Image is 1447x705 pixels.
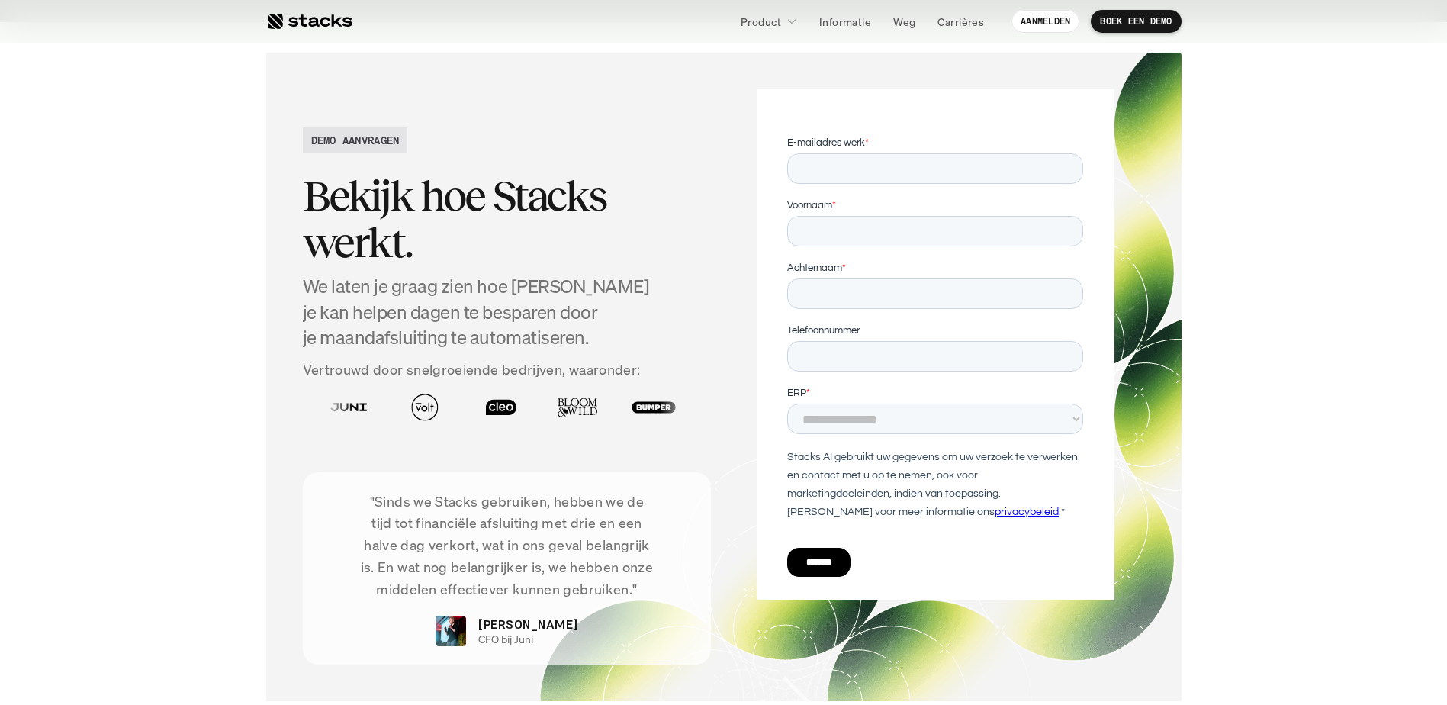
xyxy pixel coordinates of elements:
a: Weg [884,8,924,35]
h2: Bekijk hoe Stacks werkt. [303,172,712,266]
p: CFO bij Juni [478,633,533,646]
p: Vertrouwd door snelgroeiende bedrijven, waaronder: [303,359,712,381]
p: "Sinds we Stacks gebruiken, hebben we de tijd tot financiële afsluiting met drie en een halve dag... [326,491,689,600]
p: BOEK EEN DEMO [1100,16,1172,27]
h4: We laten je graag zien hoe [PERSON_NAME] je kan helpen dagen te besparen door je maandafsluiting ... [303,274,712,351]
a: Carrières [928,8,993,35]
h2: DEMO AANVRAGEN [311,132,400,148]
p: Informatie [819,14,871,30]
a: Informatie [810,8,880,35]
iframe: Form 0 [787,135,1083,590]
p: Carrières [937,14,984,30]
a: AANMELDEN [1011,10,1079,33]
p: Product [741,14,781,30]
a: BOEK EEN DEMO [1091,10,1181,33]
p: [PERSON_NAME] [478,615,577,633]
p: Weg [893,14,915,30]
p: AANMELDEN [1021,16,1070,27]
